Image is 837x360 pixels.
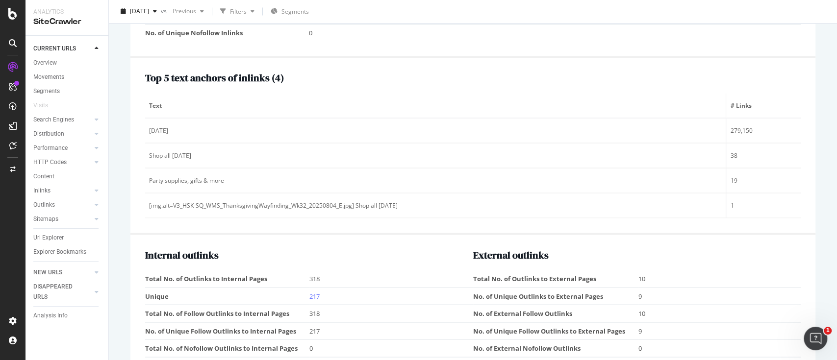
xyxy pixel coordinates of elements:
[473,322,638,339] td: No. of Unique Follow Outlinks to External Pages
[638,270,801,287] td: 10
[824,327,832,335] span: 1
[33,200,92,210] a: Outlinks
[33,311,101,321] a: Analysis Info
[33,72,101,82] a: Movements
[33,129,64,139] div: Distribution
[130,7,149,16] span: 2025 Sep. 12th
[473,249,801,260] h2: External outlinks
[145,322,309,339] td: No. of Unique Follow Outlinks to Internal Pages
[730,201,797,210] div: 1
[161,7,169,16] span: vs
[145,339,309,357] td: Total No. of Nofollow Outlinks to Internal Pages
[33,282,83,302] div: DISAPPEARED URLS
[33,44,92,54] a: CURRENT URLS
[117,4,161,20] button: [DATE]
[309,270,473,287] td: 318
[730,176,797,185] div: 19
[267,4,313,20] button: Segments
[33,143,68,153] div: Performance
[33,214,92,224] a: Sitemaps
[33,16,101,27] div: SiteCrawler
[309,305,473,322] td: 318
[730,151,797,160] div: 38
[33,311,68,321] div: Analysis Info
[33,247,86,257] div: Explorer Bookmarks
[149,176,722,185] div: Party supplies, gifts & more
[33,157,92,168] a: HTTP Codes
[33,186,51,196] div: Inlinks
[145,270,309,287] td: Total No. of Outlinks to Internal Pages
[33,267,92,278] a: NEW URLS
[33,129,92,139] a: Distribution
[145,287,309,305] td: Unique
[33,233,64,243] div: Url Explorer
[149,126,722,135] div: [DATE]
[33,233,101,243] a: Url Explorer
[230,7,247,16] div: Filters
[309,322,473,339] td: 217
[309,291,320,300] a: 217
[169,4,208,20] button: Previous
[473,287,638,305] td: No. of Unique Outlinks to External Pages
[638,305,801,322] td: 10
[33,247,101,257] a: Explorer Bookmarks
[730,101,794,110] span: # Links
[638,287,801,305] td: 9
[145,24,309,41] td: No. of Unique Nofollow Inlinks
[149,151,722,160] div: Shop all [DATE]
[309,339,473,357] td: 0
[216,4,258,20] button: Filters
[33,44,76,54] div: CURRENT URLS
[638,322,801,339] td: 9
[149,101,719,110] span: Text
[33,115,74,125] div: Search Engines
[638,339,801,357] td: 0
[33,214,58,224] div: Sitemaps
[33,171,54,182] div: Content
[33,267,62,278] div: NEW URLS
[33,186,92,196] a: Inlinks
[145,72,801,83] h2: Top 5 text anchors of inlinks ( 4 )
[33,8,101,16] div: Analytics
[169,7,196,16] span: Previous
[473,305,638,322] td: No. of External Follow Outlinks
[33,100,58,111] a: Visits
[149,201,722,210] div: [img.alt=V3_HSK-SQ_WMS_ThanksgivingWayfinding_Wk32_20250804_E.jpg] Shop all [DATE]
[309,24,801,41] td: 0
[33,86,60,96] div: Segments
[473,270,638,287] td: Total No. of Outlinks to External Pages
[730,126,797,135] div: 279,150
[33,143,92,153] a: Performance
[33,200,55,210] div: Outlinks
[33,282,92,302] a: DISAPPEARED URLS
[145,249,473,260] h2: Internal outlinks
[145,305,309,322] td: Total No. of Follow Outlinks to Internal Pages
[33,115,92,125] a: Search Engines
[804,327,827,350] iframe: Intercom live chat
[33,171,101,182] a: Content
[33,58,57,68] div: Overview
[33,100,48,111] div: Visits
[281,8,309,16] span: Segments
[33,58,101,68] a: Overview
[33,86,101,96] a: Segments
[33,72,64,82] div: Movements
[33,157,67,168] div: HTTP Codes
[473,339,638,357] td: No. of External Nofollow Outlinks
